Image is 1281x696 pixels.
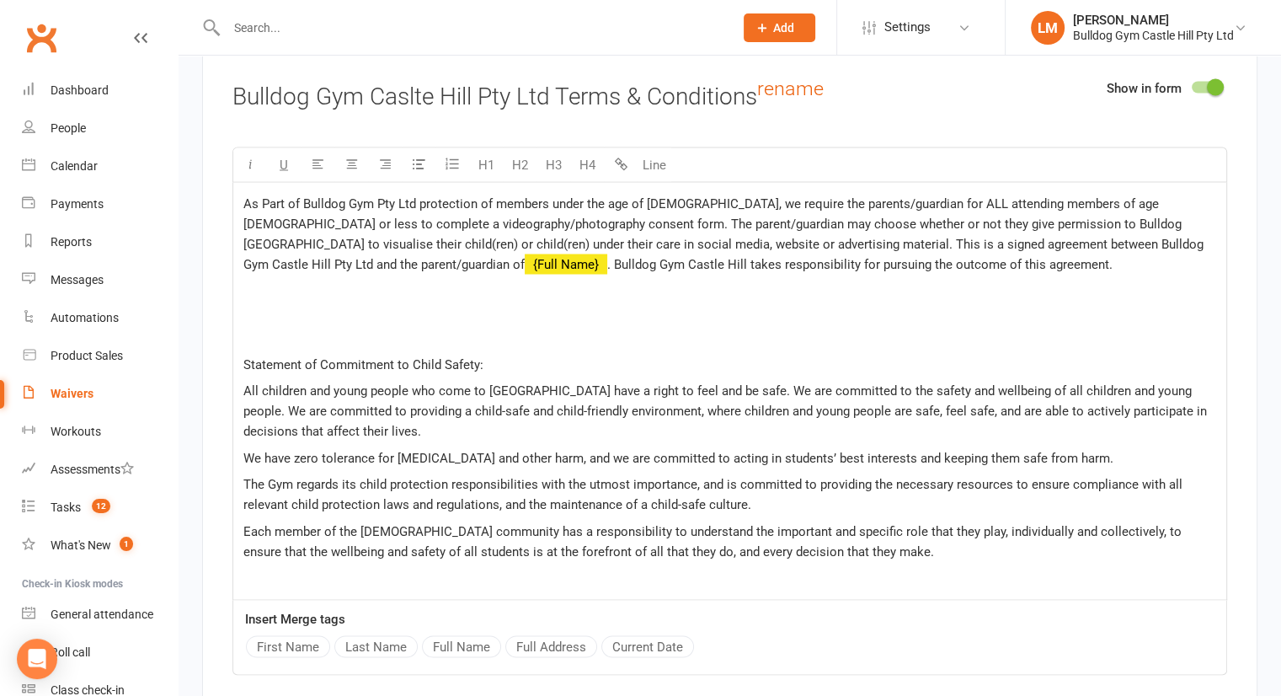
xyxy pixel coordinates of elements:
a: Dashboard [22,72,178,110]
button: Add [744,13,815,42]
button: H3 [536,147,570,181]
span: 12 [92,499,110,513]
span: All children and young people who come to [GEOGRAPHIC_DATA] have a right to feel and be safe. We ... [243,383,1210,438]
label: Show in form [1107,78,1182,99]
span: Settings [884,8,931,46]
button: U [267,147,301,181]
a: Tasks 12 [22,489,178,527]
span: As Part of Bulldog Gym Pty Ltd protection of members under the age of [DEMOGRAPHIC_DATA], we requ... [243,195,1207,271]
div: Waivers [51,387,93,400]
h3: Bulldog Gym Caslte Hill Pty Ltd Terms & Conditions [232,78,1227,110]
button: Last Name [334,635,418,657]
a: Product Sales [22,337,178,375]
a: Calendar [22,147,178,185]
div: LM [1031,11,1065,45]
div: Reports [51,235,92,249]
a: Workouts [22,413,178,451]
span: . Bulldog Gym Castle Hill takes responsibility for pursuing the outcome of this agreement. [607,256,1113,271]
a: Assessments [22,451,178,489]
button: Current Date [601,635,694,657]
button: H2 [503,147,536,181]
div: [PERSON_NAME] [1073,13,1234,28]
span: We have zero tolerance for [MEDICAL_DATA] and other harm, and we are committed to acting in stude... [243,450,1113,465]
div: Tasks [51,501,81,514]
a: rename [757,77,824,100]
div: Product Sales [51,349,123,362]
a: Waivers [22,375,178,413]
button: First Name [246,635,330,657]
button: Line [638,147,671,181]
input: Search... [222,16,722,40]
label: Insert Merge tags [245,608,345,629]
div: Messages [51,273,104,286]
span: 1 [120,537,133,551]
div: Roll call [51,645,90,659]
a: Payments [22,185,178,223]
a: Clubworx [20,17,62,59]
div: Bulldog Gym Castle Hill Pty Ltd [1073,28,1234,43]
a: People [22,110,178,147]
div: People [51,121,86,135]
div: Dashboard [51,83,109,97]
a: What's New1 [22,527,178,565]
button: Full Address [505,635,597,657]
span: Add [773,21,794,35]
a: Automations [22,299,178,337]
button: Full Name [422,635,501,657]
a: Reports [22,223,178,261]
a: General attendance kiosk mode [22,596,178,634]
div: Workouts [51,425,101,438]
span: Each member of the [DEMOGRAPHIC_DATA] community has a responsibility to understand the important ... [243,523,1185,559]
div: Automations [51,311,119,324]
div: Payments [51,197,104,211]
div: Open Intercom Messenger [17,639,57,679]
a: Roll call [22,634,178,672]
div: Calendar [51,159,98,173]
div: What's New [51,538,111,552]
div: Assessments [51,463,134,476]
div: General attendance [51,608,153,621]
span: Statement of Commitment to Child Safety: [243,356,483,372]
button: H4 [570,147,604,181]
a: Messages [22,261,178,299]
span: The Gym regards its child protection responsibilities with the utmost importance, and is committe... [243,476,1186,511]
button: H1 [469,147,503,181]
span: U [280,157,288,172]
